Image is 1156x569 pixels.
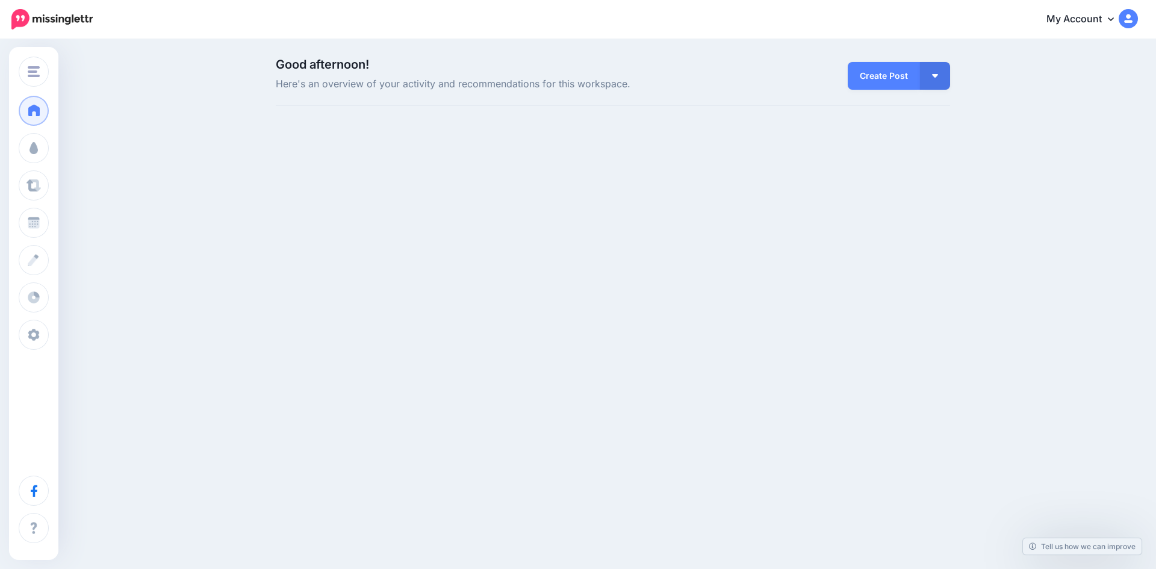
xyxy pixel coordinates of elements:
span: Here's an overview of your activity and recommendations for this workspace. [276,76,719,92]
a: Tell us how we can improve [1023,538,1142,555]
a: My Account [1034,5,1138,34]
img: arrow-down-white.png [932,74,938,78]
span: Good afternoon! [276,57,369,72]
a: Create Post [848,62,920,90]
img: Missinglettr [11,9,93,30]
img: menu.png [28,66,40,77]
